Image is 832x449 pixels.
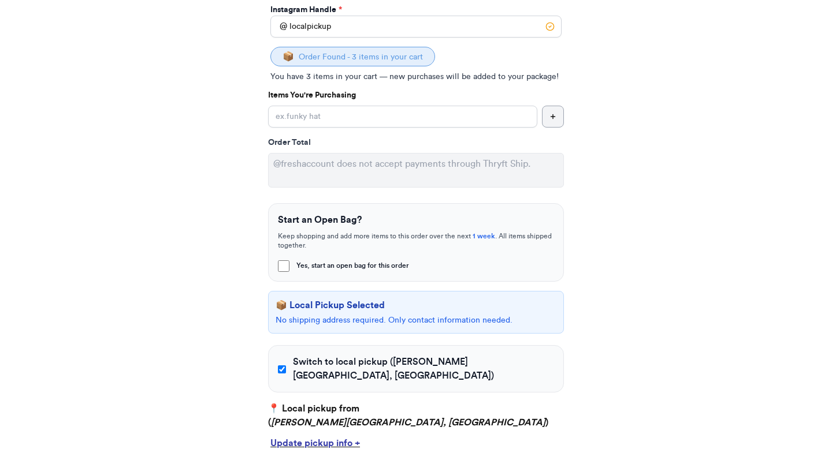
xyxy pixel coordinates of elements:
[278,213,554,227] h3: Start an Open Bag?
[278,231,554,250] p: Keep shopping and add more items to this order over the next . All items shipped together.
[278,260,289,272] input: Yes, start an open bag for this order
[268,402,564,429] p: 📍 Local pickup from ( )
[268,89,564,101] p: Items You're Purchasing
[293,355,554,383] span: Switch to local pickup ([PERSON_NAME][GEOGRAPHIC_DATA], [GEOGRAPHIC_DATA])
[276,298,556,312] p: 📦 Local Pickup Selected
[268,106,537,128] input: ex.funky hat
[270,4,342,16] label: Instagram Handle
[278,364,286,375] input: Switch to local pickup ([PERSON_NAME][GEOGRAPHIC_DATA], [GEOGRAPHIC_DATA])
[270,16,287,38] div: @
[271,418,545,427] em: [PERSON_NAME][GEOGRAPHIC_DATA], [GEOGRAPHIC_DATA]
[296,261,409,270] span: Yes, start an open bag for this order
[283,52,294,61] span: 📦
[473,233,495,240] span: 1 week
[268,137,564,148] div: Order Total
[276,315,556,326] p: No shipping address required. Only contact information needed.
[299,53,423,61] span: Order Found - 3 items in your cart
[270,71,562,83] p: You have 3 items in your cart — new purchases will be added to your package!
